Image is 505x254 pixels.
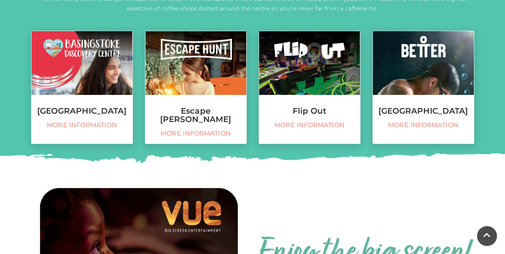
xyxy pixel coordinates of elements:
img: Escape Hunt, Festival Place, Basingstoke [145,31,246,95]
span: More information [36,121,129,129]
h3: [GEOGRAPHIC_DATA] [373,107,474,115]
span: More information [149,130,242,138]
span: More information [263,121,356,129]
h3: Escape [PERSON_NAME] [145,107,246,124]
span: More information [377,121,470,129]
h3: [GEOGRAPHIC_DATA] [32,107,133,115]
h3: Flip Out [259,107,360,115]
